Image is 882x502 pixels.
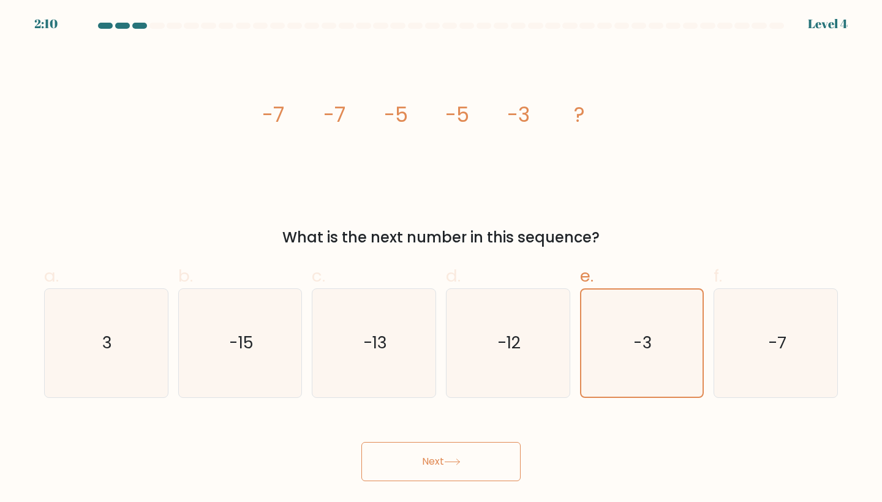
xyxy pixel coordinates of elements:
tspan: -7 [262,100,284,129]
tspan: -5 [384,100,408,129]
tspan: -3 [507,100,530,129]
text: -3 [634,332,652,354]
tspan: -5 [445,100,469,129]
span: b. [178,264,193,288]
span: c. [312,264,325,288]
text: 3 [102,332,112,354]
span: a. [44,264,59,288]
text: -12 [497,332,521,354]
span: e. [580,264,594,288]
div: Level 4 [808,15,848,33]
div: 2:10 [34,15,58,33]
tspan: -7 [323,100,345,129]
span: d. [446,264,461,288]
text: -13 [363,332,387,354]
span: f. [714,264,722,288]
div: What is the next number in this sequence? [51,227,831,249]
text: -15 [229,332,254,354]
text: -7 [768,332,786,354]
button: Next [361,442,521,481]
tspan: ? [574,100,585,129]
